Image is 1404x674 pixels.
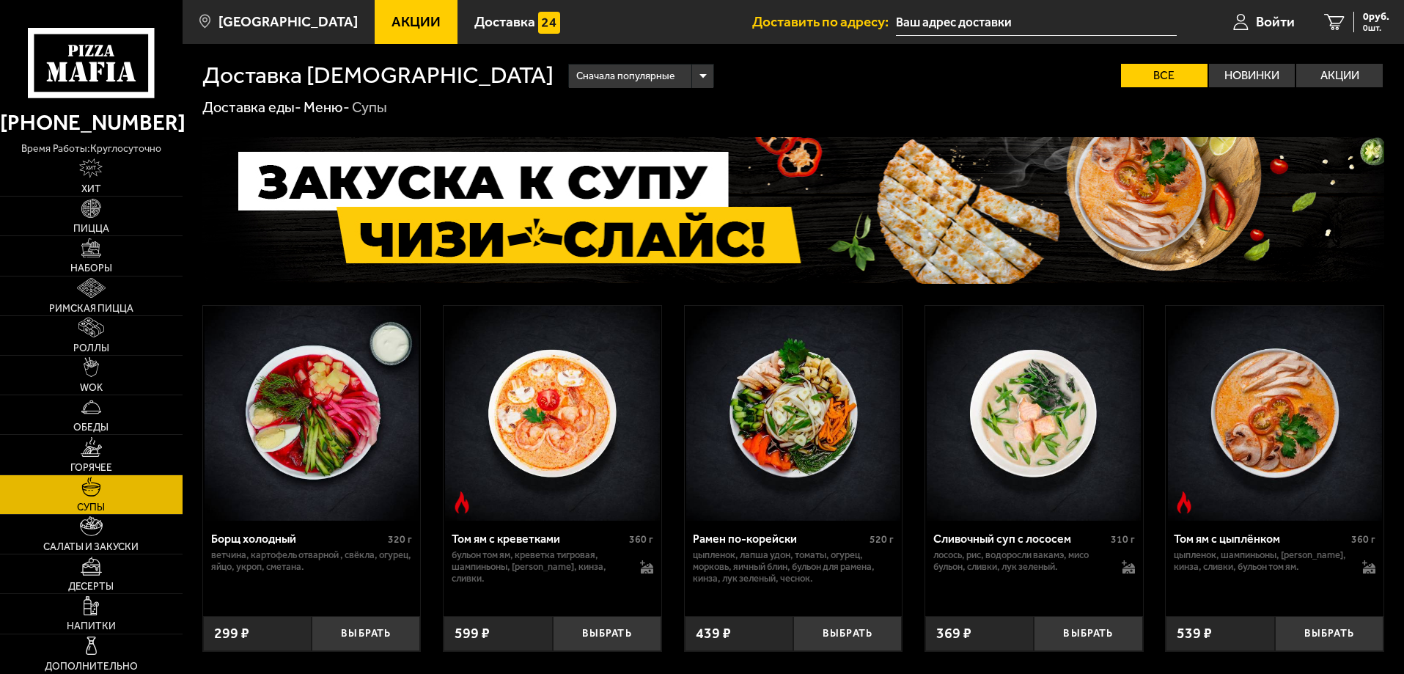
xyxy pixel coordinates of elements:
span: 360 г [1351,533,1375,546]
img: Борщ холодный [205,306,419,520]
img: Сливочный суп с лососем [927,306,1141,520]
p: ветчина, картофель отварной , свёкла, огурец, яйцо, укроп, сметана. [211,549,413,573]
a: Доставка еды- [202,98,301,116]
span: 599 ₽ [455,626,490,641]
span: Войти [1256,15,1295,29]
span: 520 г [870,533,894,546]
img: 15daf4d41897b9f0e9f617042186c801.svg [538,12,560,34]
span: Наборы [70,263,112,274]
span: Акции [392,15,441,29]
button: Выбрать [793,616,902,652]
a: Рамен по-корейски [685,306,903,520]
p: цыпленок, шампиньоны, [PERSON_NAME], кинза, сливки, бульон том ям. [1174,549,1348,573]
span: 539 ₽ [1177,626,1212,641]
p: цыпленок, лапша удон, томаты, огурец, морковь, яичный блин, бульон для рамена, кинза, лук зеленый... [693,549,894,585]
p: лосось, рис, водоросли вакамэ, мисо бульон, сливки, лук зеленый. [933,549,1107,573]
span: Напитки [67,621,116,631]
span: 299 ₽ [214,626,249,641]
span: Дополнительно [45,662,138,672]
span: Сначала популярные [576,62,675,90]
div: Том ям с креветками [452,532,625,546]
a: Сливочный суп с лососем [925,306,1143,520]
label: Новинки [1209,64,1295,87]
button: Выбрать [553,616,661,652]
span: 0 шт. [1363,23,1389,32]
span: Десерты [68,582,114,592]
span: Хит [81,184,101,194]
span: Салаты и закуски [43,542,139,552]
button: Выбрать [1275,616,1383,652]
button: Выбрать [1034,616,1142,652]
span: 320 г [388,533,412,546]
img: Рамен по-корейски [686,306,900,520]
img: Том ям с цыплёнком [1168,306,1382,520]
div: Том ям с цыплёнком [1174,532,1348,546]
span: Обеды [73,422,109,433]
img: Острое блюдо [1173,491,1195,513]
button: Выбрать [312,616,420,652]
a: Острое блюдоТом ям с цыплёнком [1166,306,1383,520]
span: Роллы [73,343,109,354]
div: Сливочный суп с лососем [933,532,1107,546]
input: Ваш адрес доставки [896,9,1177,36]
div: Супы [352,98,387,117]
span: [GEOGRAPHIC_DATA] [218,15,358,29]
span: Доставить по адресу: [752,15,896,29]
a: Меню- [304,98,350,116]
span: Доставка [474,15,535,29]
span: 0 руб. [1363,12,1389,22]
a: Борщ холодный [203,306,421,520]
span: 360 г [629,533,653,546]
img: Том ям с креветками [445,306,659,520]
p: бульон том ям, креветка тигровая, шампиньоны, [PERSON_NAME], кинза, сливки. [452,549,625,585]
span: Пицца [73,224,109,234]
span: WOK [80,383,103,393]
span: 369 ₽ [936,626,971,641]
label: Акции [1296,64,1383,87]
a: Острое блюдоТом ям с креветками [444,306,661,520]
label: Все [1121,64,1208,87]
div: Борщ холодный [211,532,385,546]
span: Горячее [70,463,112,473]
h1: Доставка [DEMOGRAPHIC_DATA] [202,64,554,87]
div: Рамен по-корейски [693,532,867,546]
span: Римская пицца [49,304,133,314]
img: Острое блюдо [451,491,473,513]
span: 310 г [1111,533,1135,546]
span: 439 ₽ [696,626,731,641]
span: Супы [77,502,105,513]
